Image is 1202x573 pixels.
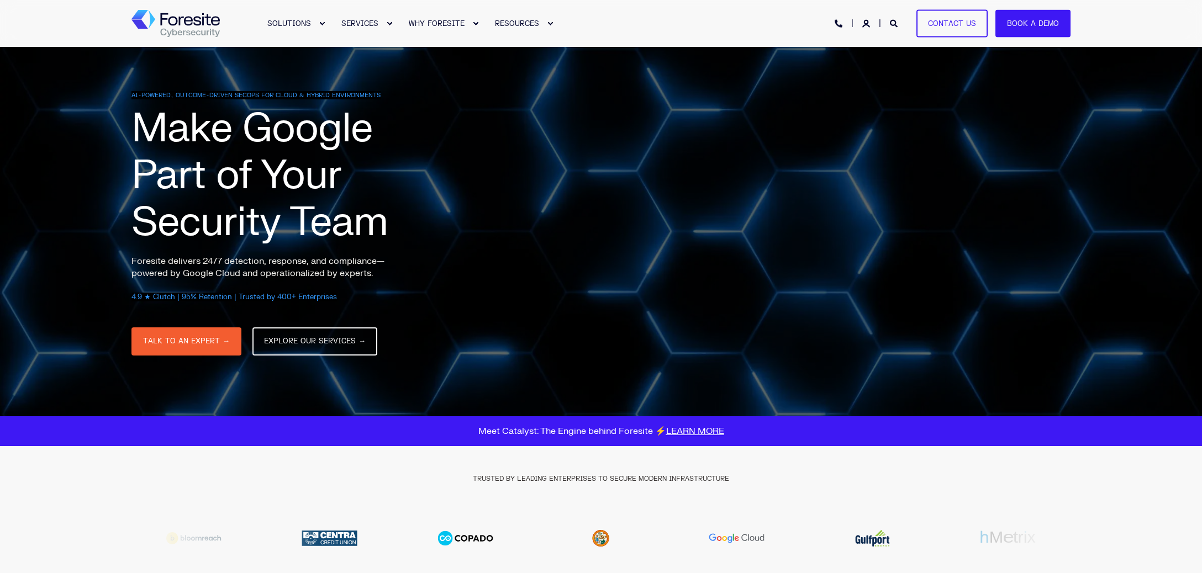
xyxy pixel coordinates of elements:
img: Florida Department State logo [546,522,656,555]
a: LEARN MORE [666,426,724,437]
a: Back to Home [131,10,220,38]
div: 5 / 20 [403,522,528,555]
a: Book a Demo [995,9,1071,38]
p: Foresite delivers 24/7 detection, response, and compliance—powered by Google Cloud and operationa... [131,255,408,279]
a: Open Search [890,18,900,28]
span: Make Google Part of Your Security Team [131,103,388,248]
span: Meet Catalyst: The Engine behind Foresite ⚡️ [478,426,724,437]
div: 7 / 20 [674,522,799,555]
div: 3 / 20 [131,532,256,544]
div: 8 / 20 [810,522,935,555]
span: TRUSTED BY LEADING ENTERPRISES TO SECURE MODERN INFRASTRUCTURE [473,474,729,483]
div: 6 / 20 [539,522,663,555]
img: Centra Credit Union logo [274,522,384,555]
div: 9 / 20 [946,528,1071,549]
img: Foresite logo, a hexagon shape of blues with a directional arrow to the right hand side, and the ... [131,10,220,38]
img: Google Cloud logo [682,522,792,555]
span: 4.9 ★ Clutch | 95% Retention | Trusted by 400+ Enterprises [131,293,337,301]
span: RESOURCES [495,19,539,28]
span: AI-POWERED, OUTCOME-DRIVEN SECOPS FOR CLOUD & HYBRID ENVIRONMENTS [131,91,381,99]
div: 4 / 20 [267,522,392,555]
img: hMetrix logo [953,528,1063,549]
div: Expand SOLUTIONS [319,20,325,27]
img: Copado logo [410,522,520,555]
img: Gulfport Energy logo [817,522,927,555]
img: Bloomreach logo [139,532,249,544]
a: Login [862,18,872,28]
div: Expand RESOURCES [547,20,553,27]
span: WHY FORESITE [409,19,465,28]
span: SOLUTIONS [267,19,311,28]
a: EXPLORE OUR SERVICES → [252,327,377,356]
div: Expand WHY FORESITE [472,20,479,27]
div: Expand SERVICES [386,20,393,27]
a: Contact Us [916,9,988,38]
a: TALK TO AN EXPERT → [131,327,241,356]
